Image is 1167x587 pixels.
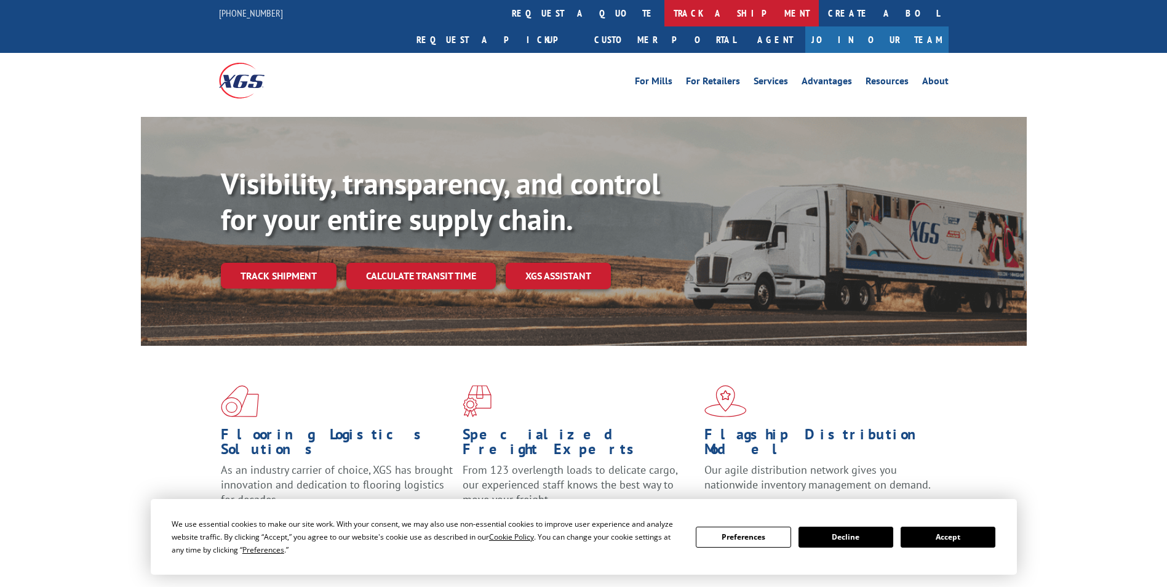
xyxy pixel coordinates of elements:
button: Decline [799,527,893,548]
a: Calculate transit time [346,263,496,289]
img: xgs-icon-total-supply-chain-intelligence-red [221,385,259,417]
div: Cookie Consent Prompt [151,499,1017,575]
a: About [922,76,949,90]
h1: Flooring Logistics Solutions [221,427,453,463]
a: For Mills [635,76,672,90]
a: [PHONE_NUMBER] [219,7,283,19]
span: Our agile distribution network gives you nationwide inventory management on demand. [704,463,931,492]
button: Preferences [696,527,791,548]
span: Cookie Policy [489,532,534,542]
a: Request a pickup [407,26,585,53]
a: Agent [745,26,805,53]
img: xgs-icon-focused-on-flooring-red [463,385,492,417]
h1: Flagship Distribution Model [704,427,937,463]
b: Visibility, transparency, and control for your entire supply chain. [221,164,660,238]
span: Preferences [242,545,284,555]
a: Customer Portal [585,26,745,53]
a: For Retailers [686,76,740,90]
p: From 123 overlength loads to delicate cargo, our experienced staff knows the best way to move you... [463,463,695,517]
button: Accept [901,527,995,548]
a: Services [754,76,788,90]
a: Advantages [802,76,852,90]
div: We use essential cookies to make our site work. With your consent, we may also use non-essential ... [172,517,681,556]
a: Track shipment [221,263,337,289]
a: Join Our Team [805,26,949,53]
h1: Specialized Freight Experts [463,427,695,463]
img: xgs-icon-flagship-distribution-model-red [704,385,747,417]
span: As an industry carrier of choice, XGS has brought innovation and dedication to flooring logistics... [221,463,453,506]
a: XGS ASSISTANT [506,263,611,289]
a: Resources [866,76,909,90]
